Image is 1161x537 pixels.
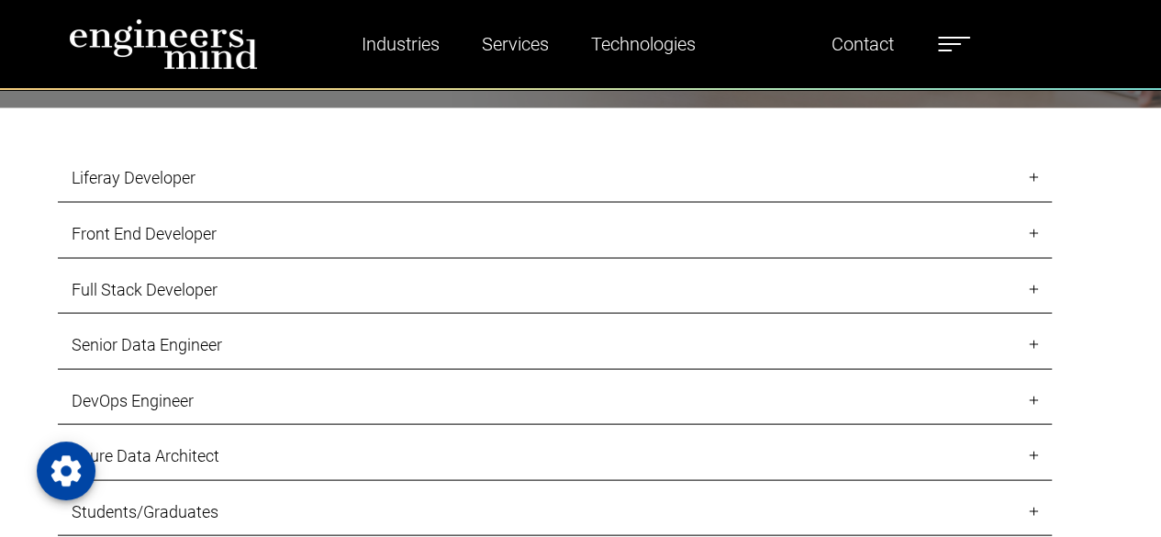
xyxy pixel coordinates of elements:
a: Industries [354,23,447,65]
a: Technologies [584,23,703,65]
a: Senior Data Engineer [58,320,1052,369]
a: DevOps Engineer [58,376,1052,425]
a: Contact [824,23,901,65]
img: logo [69,18,258,70]
a: Services [474,23,556,65]
a: Azure Data Architect [58,431,1052,480]
a: Students/Graduates [58,487,1052,536]
a: Front End Developer [58,209,1052,258]
a: Full Stack Developer [58,265,1052,314]
a: Liferay Developer [58,153,1052,202]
